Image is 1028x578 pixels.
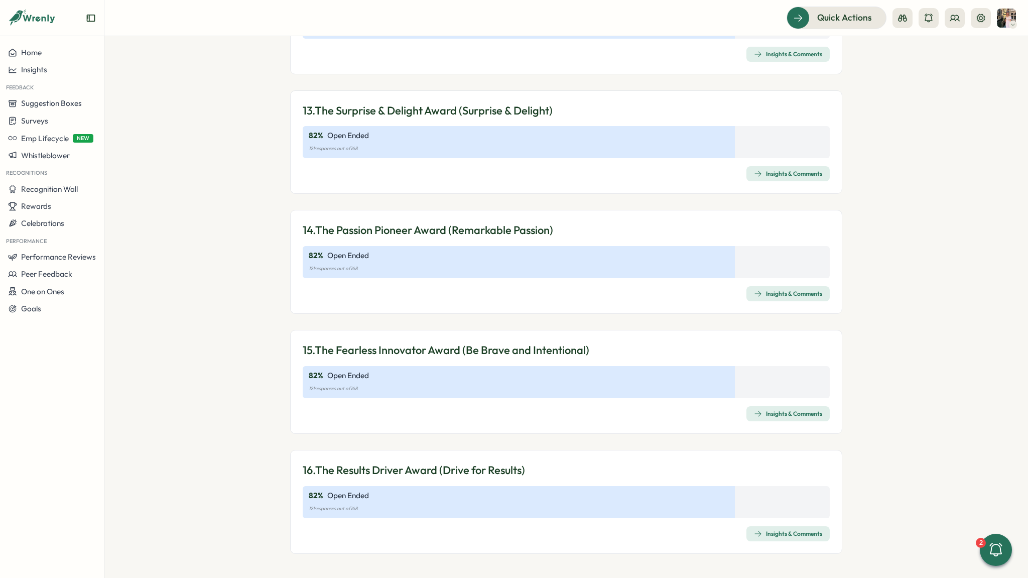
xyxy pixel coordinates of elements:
span: One on Ones [21,287,64,296]
p: Open Ended [327,490,369,501]
p: Open Ended [327,250,369,261]
span: Whistleblower [21,151,70,160]
span: Peer Feedback [21,269,72,279]
div: Insights & Comments [754,410,822,418]
span: NEW [73,134,93,143]
p: 82 % [309,250,323,261]
p: 82 % [309,490,323,501]
p: 121 responses out of 148 [309,263,824,274]
p: Open Ended [327,370,369,381]
span: Recognition Wall [21,184,78,194]
span: Quick Actions [817,11,872,24]
button: Insights & Comments [746,166,830,181]
p: 13. The Surprise & Delight Award (Surprise & Delight) [303,103,553,119]
span: Emp Lifecycle [21,134,69,143]
button: Quick Actions [787,7,886,29]
div: Insights & Comments [754,170,822,178]
p: 14. The Passion Pioneer Award (Remarkable Passion) [303,222,553,238]
span: Suggestion Boxes [21,98,82,108]
p: 121 responses out of 148 [309,503,824,514]
p: 15. The Fearless Innovator Award (Be Brave and Intentional) [303,342,589,358]
span: Performance Reviews [21,252,96,262]
span: Surveys [21,116,48,126]
p: 82 % [309,370,323,381]
span: Goals [21,304,41,313]
button: Expand sidebar [86,13,96,23]
img: Hannah Saunders [997,9,1016,28]
span: Rewards [21,201,51,211]
span: Celebrations [21,218,64,228]
div: Insights & Comments [754,50,822,58]
div: Insights & Comments [754,530,822,538]
button: Insights & Comments [746,286,830,301]
button: Insights & Comments [746,406,830,421]
p: 121 responses out of 148 [309,383,824,394]
p: 16. The Results Driver Award (Drive for Results) [303,463,525,478]
p: Open Ended [327,130,369,141]
span: Insights [21,65,47,74]
button: 2 [980,534,1012,566]
div: 2 [976,538,986,548]
p: 82 % [309,130,323,141]
button: Insights & Comments [746,526,830,541]
span: Home [21,48,42,57]
div: Insights & Comments [754,290,822,298]
p: 121 responses out of 148 [309,143,824,154]
button: Insights & Comments [746,47,830,62]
